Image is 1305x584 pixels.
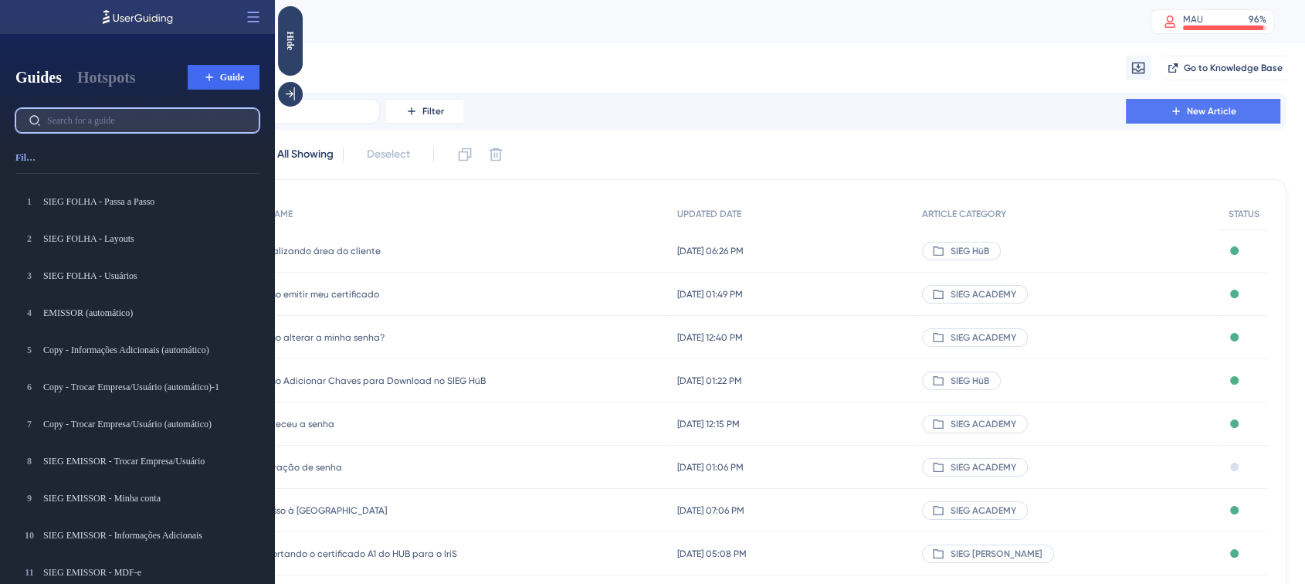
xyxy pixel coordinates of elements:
[1183,13,1203,25] div: MAU
[43,233,256,245] div: SIEG FOLHA - Layouts
[951,288,1016,300] span: SIEG ACADEMY
[951,331,1016,344] span: SIEG ACADEMY
[204,11,1112,32] div: Articles
[242,106,367,117] input: Search
[15,145,37,170] button: Filter
[22,453,37,469] div: 8
[43,270,256,282] div: SIEG FOLHA - Usuários
[677,245,744,257] span: [DATE] 06:26 PM
[1187,105,1236,117] span: New Article
[1184,62,1283,74] span: Go to Knowledge Base
[22,379,37,395] div: 6
[677,375,742,387] span: [DATE] 01:22 PM
[43,455,256,467] div: SIEG EMISSOR - Trocar Empresa/Usuário
[951,245,989,257] span: SIEG HüB
[256,504,503,517] span: Acesso à [GEOGRAPHIC_DATA]
[951,548,1042,560] span: SIEG [PERSON_NAME]
[677,548,747,560] span: [DATE] 05:08 PM
[22,305,37,321] div: 4
[256,331,503,344] span: Como alterar a minha senha?
[256,461,503,474] span: Alteração de senha
[1229,208,1259,220] span: STATUS
[677,504,744,517] span: [DATE] 07:06 PM
[677,418,740,430] span: [DATE] 12:15 PM
[353,141,424,168] button: Deselect
[77,66,136,88] button: Hotspots
[43,381,256,393] div: Copy - Trocar Empresa/Usuário (automático)-1
[43,529,256,542] div: SIEG EMISSOR - Informações Adicionais
[1126,99,1280,124] button: New Article
[43,307,256,319] div: EMISSOR (automático)
[22,194,37,209] div: 1
[43,492,256,504] div: SIEG EMISSOR - Minha conta
[386,99,463,124] button: Filter
[256,288,503,300] span: Como emitir meu certificado
[43,418,256,430] div: Copy - Trocar Empresa/Usuário (automático)
[22,231,37,246] div: 2
[188,65,259,90] button: Guide
[256,548,503,560] span: Importando o certificado A1 do HUB para o IriS
[15,66,62,88] button: Guides
[951,375,989,387] span: SIEG HüB
[951,461,1016,474] span: SIEG ACADEMY
[677,288,743,300] span: [DATE] 01:49 PM
[22,342,37,358] div: 5
[15,151,37,164] span: Filter
[367,145,410,164] span: Deselect
[677,461,744,474] span: [DATE] 01:06 PM
[47,115,246,126] input: Search for a guide
[1249,13,1266,25] div: 96 %
[22,565,37,580] div: 11
[922,208,1006,220] span: ARTICLE CATEGORY
[22,491,37,506] div: 9
[220,71,244,83] span: Guide
[43,344,256,356] div: Copy - Informações Adicionais (automático)
[22,528,37,543] div: 10
[244,145,334,164] span: Select All Showing
[951,504,1016,517] span: SIEG ACADEMY
[22,416,37,432] div: 7
[422,105,444,117] span: Filter
[43,195,256,208] div: SIEG FOLHA - Passa a Passo
[1163,56,1286,80] button: Go to Knowledge Base
[256,245,503,257] span: Visualizando área do cliente
[951,418,1016,430] span: SIEG ACADEMY
[677,331,743,344] span: [DATE] 12:40 PM
[677,208,741,220] span: UPDATED DATE
[43,566,256,579] div: SIEG EMISSOR - MDF-e
[256,418,503,430] span: Esqueceu a senha
[22,268,37,284] div: 3
[256,375,503,387] span: Como Adicionar Chaves para Download no SIEG HüB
